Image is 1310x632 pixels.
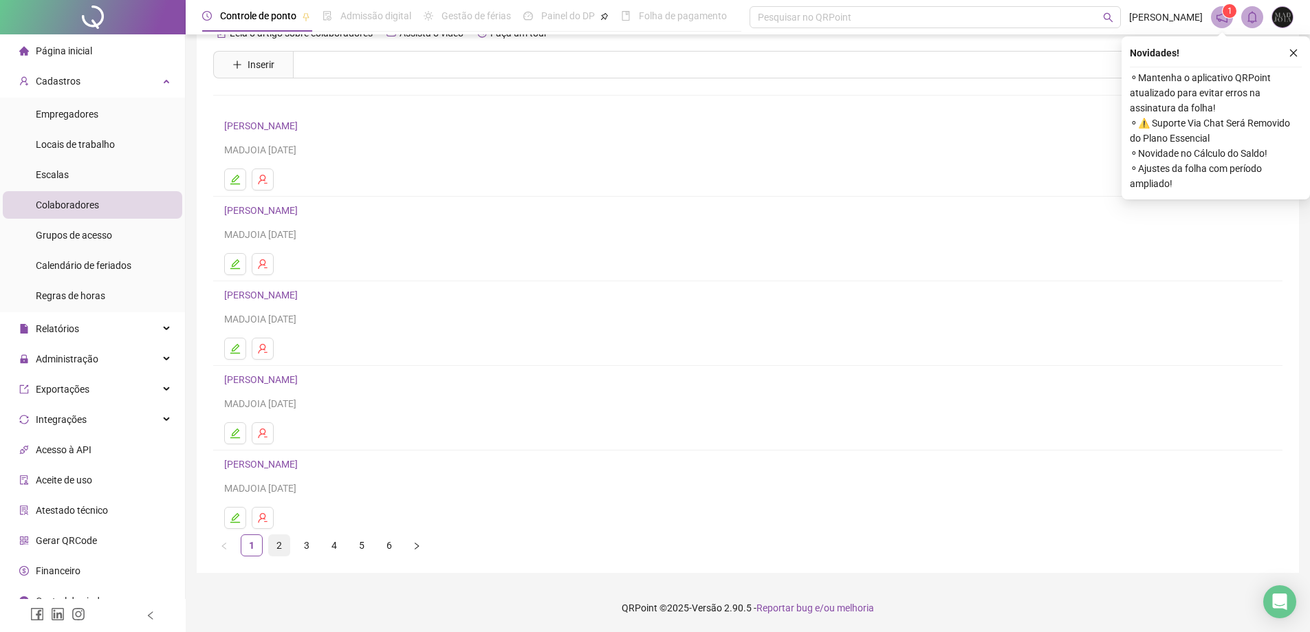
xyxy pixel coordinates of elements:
li: Próxima página [406,534,428,556]
span: Regras de horas [36,290,105,301]
span: Controle de ponto [220,10,296,21]
span: edit [230,174,241,185]
span: Relatórios [36,323,79,334]
div: MADJOIA [DATE] [224,227,1271,242]
span: sync [19,415,29,424]
span: Novidades ! [1130,45,1179,61]
li: 6 [378,534,400,556]
span: Central de ajuda [36,596,105,607]
span: dollar [19,566,29,576]
a: 6 [379,535,400,556]
span: Admissão digital [340,10,411,21]
span: Reportar bug e/ou melhoria [756,602,874,613]
button: right [406,534,428,556]
li: Página anterior [213,534,235,556]
span: edit [230,259,241,270]
span: clock-circle [202,11,212,21]
li: 3 [296,534,318,556]
span: user-delete [257,259,268,270]
a: [PERSON_NAME] [224,459,302,470]
span: edit [230,512,241,523]
footer: QRPoint © 2025 - 2.90.5 - [186,584,1310,632]
img: 6322 [1272,7,1293,28]
span: api [19,445,29,455]
span: 1 [1227,6,1232,16]
span: facebook [30,607,44,621]
span: qrcode [19,536,29,545]
div: MADJOIA [DATE] [224,142,1271,157]
span: Inserir [248,57,274,72]
span: export [19,384,29,394]
span: lock [19,354,29,364]
span: Calendário de feriados [36,260,131,271]
a: [PERSON_NAME] [224,120,302,131]
span: Locais de trabalho [36,139,115,150]
span: Empregadores [36,109,98,120]
span: Acesso à API [36,444,91,455]
a: 4 [324,535,345,556]
span: pushpin [600,12,609,21]
a: 5 [351,535,372,556]
span: Grupos de acesso [36,230,112,241]
span: edit [230,343,241,354]
span: dashboard [523,11,533,21]
span: Cadastros [36,76,80,87]
span: Gerar QRCode [36,535,97,546]
span: Gestão de férias [441,10,511,21]
span: home [19,46,29,56]
span: linkedin [51,607,65,621]
span: user-add [19,76,29,86]
span: solution [19,505,29,515]
span: notification [1216,11,1228,23]
li: 1 [241,534,263,556]
span: file-done [323,11,332,21]
span: plus [232,60,242,69]
span: edit [230,428,241,439]
span: info-circle [19,596,29,606]
li: 2 [268,534,290,556]
span: left [146,611,155,620]
span: sun [424,11,433,21]
span: Atestado técnico [36,505,108,516]
span: Versão [692,602,722,613]
div: MADJOIA [DATE] [224,312,1271,327]
a: [PERSON_NAME] [224,290,302,301]
li: 4 [323,534,345,556]
a: [PERSON_NAME] [224,205,302,216]
span: Painel do DP [541,10,595,21]
span: book [621,11,631,21]
a: 1 [241,535,262,556]
span: Folha de pagamento [639,10,727,21]
span: Financeiro [36,565,80,576]
span: right [413,542,421,550]
sup: 1 [1223,4,1236,18]
button: Inserir [221,54,285,76]
span: user-delete [257,428,268,439]
span: file [19,324,29,334]
span: audit [19,475,29,485]
button: left [213,534,235,556]
div: MADJOIA [DATE] [224,396,1271,411]
span: ⚬ Novidade no Cálculo do Saldo! [1130,146,1302,161]
span: Página inicial [36,45,92,56]
span: ⚬ Ajustes da folha com período ampliado! [1130,161,1302,191]
span: ⚬ ⚠️ Suporte Via Chat Será Removido do Plano Essencial [1130,116,1302,146]
span: close [1289,48,1298,58]
span: Aceite de uso [36,475,92,486]
div: Open Intercom Messenger [1263,585,1296,618]
span: Integrações [36,414,87,425]
span: left [220,542,228,550]
span: Administração [36,353,98,364]
li: 5 [351,534,373,556]
a: [PERSON_NAME] [224,374,302,385]
span: search [1103,12,1113,23]
div: MADJOIA [DATE] [224,481,1271,496]
span: user-delete [257,174,268,185]
span: ⚬ Mantenha o aplicativo QRPoint atualizado para evitar erros na assinatura da folha! [1130,70,1302,116]
span: [PERSON_NAME] [1129,10,1203,25]
span: Colaboradores [36,199,99,210]
span: user-delete [257,343,268,354]
span: user-delete [257,512,268,523]
span: pushpin [302,12,310,21]
span: Escalas [36,169,69,180]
